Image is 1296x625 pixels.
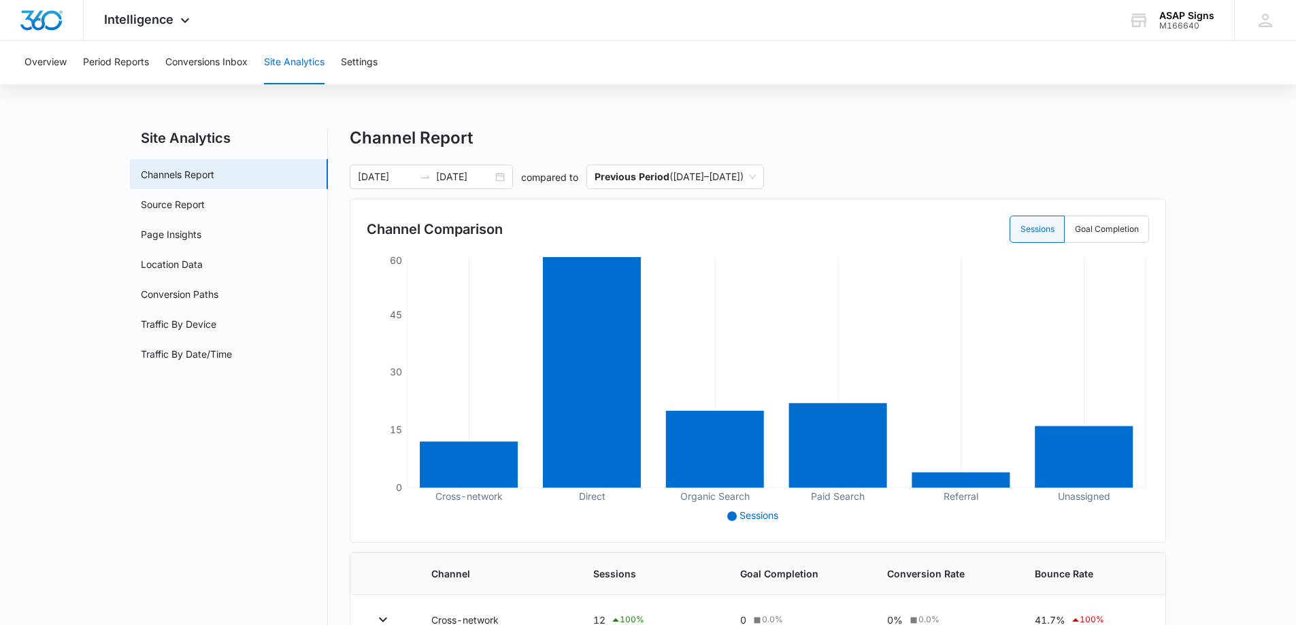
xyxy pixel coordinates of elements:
[141,197,205,212] a: Source Report
[24,41,67,84] button: Overview
[130,128,328,148] h2: Site Analytics
[1159,21,1214,31] div: account id
[390,254,402,266] tspan: 60
[390,309,402,320] tspan: 45
[595,165,756,188] span: ( [DATE] – [DATE] )
[141,257,203,271] a: Location Data
[141,317,216,331] a: Traffic By Device
[593,567,708,581] span: Sessions
[420,171,431,182] span: swap-right
[887,567,1001,581] span: Conversion Rate
[141,287,218,301] a: Conversion Paths
[367,219,503,239] h3: Channel Comparison
[141,227,201,241] a: Page Insights
[521,170,578,184] p: compared to
[740,567,854,581] span: Goal Completion
[104,12,173,27] span: Intelligence
[390,424,402,435] tspan: 15
[1159,10,1214,21] div: account name
[740,509,778,521] span: Sessions
[141,167,214,182] a: Channels Report
[1010,216,1065,243] label: Sessions
[579,490,605,502] tspan: Direct
[390,366,402,377] tspan: 30
[436,169,493,184] input: End date
[358,169,414,184] input: Start date
[1065,216,1149,243] label: Goal Completion
[1058,490,1110,503] tspan: Unassigned
[141,347,232,361] a: Traffic By Date/Time
[944,490,978,502] tspan: Referral
[680,490,750,503] tspan: Organic Search
[595,171,669,182] p: Previous Period
[341,41,378,84] button: Settings
[264,41,325,84] button: Site Analytics
[420,171,431,182] span: to
[396,482,402,493] tspan: 0
[811,490,865,502] tspan: Paid Search
[435,490,503,502] tspan: Cross-network
[350,128,473,148] h1: Channel Report
[1035,567,1144,581] span: Bounce Rate
[165,41,248,84] button: Conversions Inbox
[83,41,149,84] button: Period Reports
[431,567,561,581] span: Channel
